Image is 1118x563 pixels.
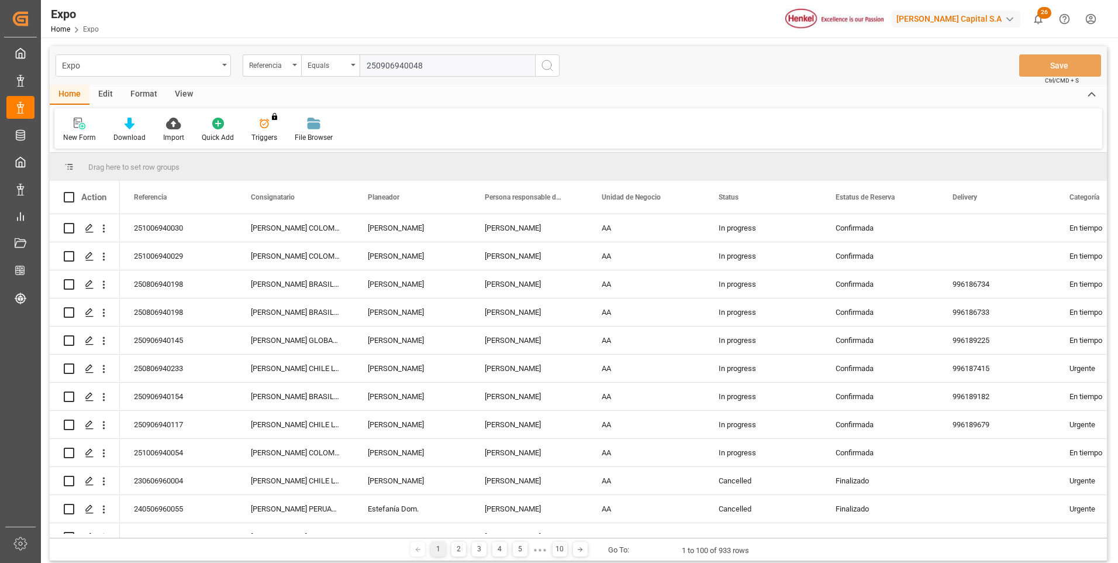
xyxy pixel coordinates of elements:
[50,523,120,551] div: Press SPACE to select this row.
[938,298,1055,326] div: 996186733
[471,495,588,523] div: [PERSON_NAME]
[705,523,822,551] div: Cancelled
[354,383,471,410] div: [PERSON_NAME]
[360,54,535,77] input: Type to search
[237,214,354,242] div: [PERSON_NAME] COLOMBIANA S.A.S.
[120,327,237,354] div: 250906940145
[471,242,588,270] div: [PERSON_NAME]
[237,411,354,438] div: [PERSON_NAME] CHILE LTDA.
[50,298,120,327] div: Press SPACE to select this row.
[120,411,237,438] div: 250906940117
[535,54,560,77] button: search button
[354,355,471,382] div: [PERSON_NAME]
[705,242,822,270] div: In progress
[608,544,629,556] div: Go To:
[50,411,120,439] div: Press SPACE to select this row.
[295,132,333,143] div: File Browser
[354,495,471,523] div: Estefanía Dom.
[588,327,705,354] div: AA
[50,214,120,242] div: Press SPACE to select this row.
[166,85,202,105] div: View
[938,327,1055,354] div: 996189225
[237,523,354,551] div: [PERSON_NAME] PERUANA, S.A.
[354,327,471,354] div: [PERSON_NAME]
[938,383,1055,410] div: 996189182
[471,270,588,298] div: [PERSON_NAME]
[89,85,122,105] div: Edit
[134,193,167,201] span: Referencia
[251,193,295,201] span: Consignatario
[588,411,705,438] div: AA
[51,5,99,23] div: Expo
[471,327,588,354] div: [PERSON_NAME]
[836,299,924,326] div: Confirmada
[354,439,471,466] div: [PERSON_NAME]
[163,132,184,143] div: Import
[237,383,354,410] div: [PERSON_NAME] BRASIL LTDA.
[120,383,237,410] div: 250906940154
[836,215,924,242] div: Confirmada
[237,298,354,326] div: [PERSON_NAME] BRASIL LTDA.
[50,355,120,383] div: Press SPACE to select this row.
[602,193,661,201] span: Unidad de Negocio
[120,298,237,326] div: 250806940198
[63,132,96,143] div: New Form
[120,270,237,298] div: 250806940198
[237,439,354,466] div: [PERSON_NAME] COLOMBIANA S.A.S.
[705,355,822,382] div: In progress
[1019,54,1101,77] button: Save
[471,411,588,438] div: [PERSON_NAME]
[354,411,471,438] div: [PERSON_NAME]
[472,542,486,557] div: 3
[705,467,822,495] div: Cancelled
[588,270,705,298] div: AA
[88,163,180,171] span: Drag here to set row groups
[50,270,120,298] div: Press SPACE to select this row.
[451,542,466,557] div: 2
[1025,6,1051,32] button: show 26 new notifications
[120,355,237,382] div: 250806940233
[237,327,354,354] div: [PERSON_NAME] GLOBAL SUPPLY CHAIN B.V
[202,132,234,143] div: Quick Add
[485,193,563,201] span: Persona responsable de seguimiento
[938,411,1055,438] div: 996189679
[237,467,354,495] div: [PERSON_NAME] CHILE LTDA.
[836,496,924,523] div: Finalizado
[368,193,399,201] span: Planeador
[354,242,471,270] div: [PERSON_NAME]
[836,383,924,410] div: Confirmada
[354,214,471,242] div: [PERSON_NAME]
[354,523,471,551] div: Estefanía Dom.
[836,193,895,201] span: Estatus de Reserva
[122,85,166,105] div: Format
[705,439,822,466] div: In progress
[588,242,705,270] div: AA
[471,298,588,326] div: [PERSON_NAME]
[836,243,924,270] div: Confirmada
[1051,6,1078,32] button: Help Center
[471,383,588,410] div: [PERSON_NAME]
[354,298,471,326] div: [PERSON_NAME]
[892,8,1025,30] button: [PERSON_NAME] Capital S.A
[588,495,705,523] div: AA
[120,495,237,523] div: 240506960055
[953,193,977,201] span: Delivery
[836,524,924,551] div: Finalizado
[836,271,924,298] div: Confirmada
[237,270,354,298] div: [PERSON_NAME] BRASIL LTDA.
[249,57,289,71] div: Referencia
[836,468,924,495] div: Finalizado
[471,355,588,382] div: [PERSON_NAME]
[705,327,822,354] div: In progress
[120,242,237,270] div: 251006940029
[471,467,588,495] div: [PERSON_NAME]
[471,214,588,242] div: [PERSON_NAME]
[785,9,884,29] img: Henkel%20logo.jpg_1689854090.jpg
[588,355,705,382] div: AA
[237,495,354,523] div: [PERSON_NAME] PERUANA, S.A.
[50,242,120,270] div: Press SPACE to select this row.
[50,327,120,355] div: Press SPACE to select this row.
[120,467,237,495] div: 230606960004
[705,214,822,242] div: In progress
[553,542,567,557] div: 10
